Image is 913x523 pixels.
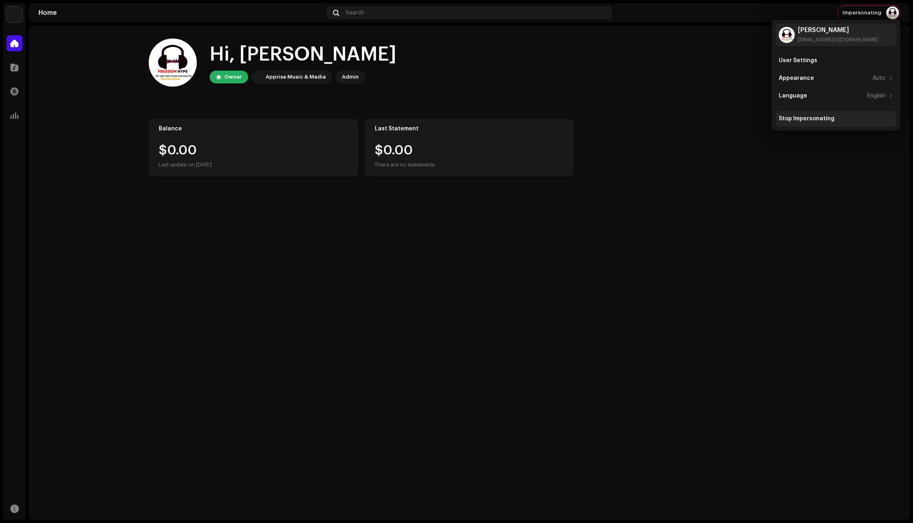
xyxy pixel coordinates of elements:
img: cfe9815f-f435-4c7f-9007-4778b8fd3156 [779,27,795,43]
re-m-nav-item: User Settings [776,53,897,69]
div: [EMAIL_ADDRESS][DOMAIN_NAME] [798,36,878,43]
re-m-nav-item: Language [776,88,897,104]
div: Last update on [DATE] [159,160,348,170]
div: Owner [224,72,242,82]
img: cfe9815f-f435-4c7f-9007-4778b8fd3156 [886,6,899,19]
div: Balance [159,126,348,132]
img: 1c16f3de-5afb-4452-805d-3f3454e20b1b [253,72,263,82]
span: Impersonating [842,10,881,16]
span: Search [345,10,364,16]
div: Home [38,10,323,16]
div: Admin [342,72,359,82]
img: 1c16f3de-5afb-4452-805d-3f3454e20b1b [6,6,22,22]
div: User Settings [779,57,817,64]
div: Auto [873,75,885,81]
re-m-nav-item: Stop Impersonating [776,111,897,127]
re-o-card-value: Last Statement [365,119,574,176]
img: cfe9815f-f435-4c7f-9007-4778b8fd3156 [149,39,197,87]
div: Last Statement [375,126,564,132]
div: Apprise Music & Media [266,72,326,82]
div: There are no statements [375,160,435,170]
div: Stop Impersonating [779,116,834,122]
re-o-card-value: Balance [149,119,358,176]
div: English [867,93,885,99]
div: Language [779,93,807,99]
div: Appearance [779,75,814,81]
re-m-nav-item: Appearance [776,70,897,86]
div: Hi, [PERSON_NAME] [210,42,396,67]
div: [PERSON_NAME] [798,27,878,33]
